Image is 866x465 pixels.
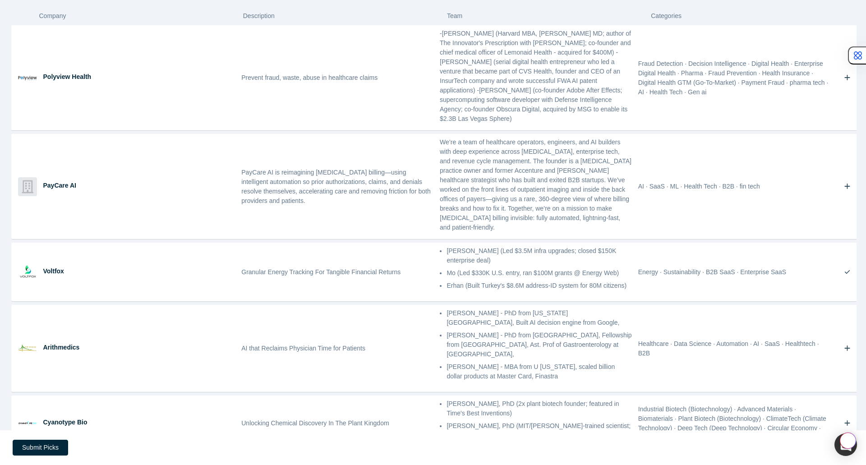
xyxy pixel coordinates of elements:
[447,6,651,25] div: Team
[834,25,861,130] button: Bookmark
[43,343,235,352] div: Arithmedics
[43,418,235,427] div: Cyanotype Bio
[238,305,437,391] div: AI that Reclaims Physician Time for Patients
[635,396,834,451] div: Industrial Biotech (Biotechnology) · Advanced Materials · Biomaterials · Plant Biotech (Biotechno...
[18,69,37,87] img: Polyview Health
[635,305,834,391] div: Healthcare · Data Science · Automation · AI · SaaS · Healthtech · B2B
[447,308,631,327] p: [PERSON_NAME] - PhD from [US_STATE][GEOGRAPHIC_DATA], Built AI decision engine from Google,
[447,331,631,359] p: [PERSON_NAME] - PhD from [GEOGRAPHIC_DATA], Fellowship from [GEOGRAPHIC_DATA], Ast. Prof of Gastr...
[635,26,834,130] div: Fraud Detection · Decision Intelligence · Digital Health · Enterprise Digital Health · Pharma · F...
[447,268,631,278] p: Mo (Led $330K U.S. entry, ran $100M grants @ Energy Web)
[440,29,632,124] p: -[PERSON_NAME] (Harvard MBA, [PERSON_NAME] MD; author of The Innovator's Prescription with [PERSO...
[834,134,861,239] button: Bookmark
[834,243,861,301] button: Bookmark
[238,134,437,239] div: PayCare AI is reimagining [MEDICAL_DATA] billing—using intelligent automation so prior authorizat...
[651,6,855,25] div: Categories
[13,440,68,456] button: Submit Picks
[834,396,861,451] button: Bookmark
[635,134,834,239] div: AI · SaaS · ML · Health Tech · B2B · fin tech
[18,339,37,358] img: Arithmedics
[440,138,632,232] p: We’re a team of healthcare operators, engineers, and AI builders with deep experience across [MED...
[447,281,631,290] p: Erhan (Built Turkey's $8.6M address-ID system for 80M citizens)
[635,243,834,301] div: Energy · Sustainability · B2B SaaS · Enterprise SaaS
[43,72,235,82] div: Polyview Health
[447,362,631,381] p: [PERSON_NAME] - MBA from U [US_STATE], scaled billion dollar products at Master Card, Finastra
[238,243,437,301] div: Granular Energy Tracking For Tangible Financial Returns
[243,6,447,25] div: Description
[43,267,235,276] div: Voltfox
[447,246,631,265] p: [PERSON_NAME] (Led $3.5M infra upgrades; closed $150K enterprise deal)
[447,421,631,440] p: [PERSON_NAME], PhD (MIT/[PERSON_NAME]-trained scientist; [PERSON_NAME] and [PERSON_NAME]-funded r...
[18,177,37,196] img: PayCare AI
[18,414,37,433] img: Cyanotype Bio
[238,26,437,130] div: Prevent fraud, waste, abuse in healthcare claims
[39,6,243,25] div: Company
[18,262,37,281] img: Voltfox
[43,181,235,190] div: PayCare AI
[447,399,631,418] p: [PERSON_NAME], PhD (2x plant biotech founder; featured in Time's Best Inventions)
[238,396,437,451] div: Unlocking Chemical Discovery In The Plant Kingdom
[834,305,861,391] button: Bookmark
